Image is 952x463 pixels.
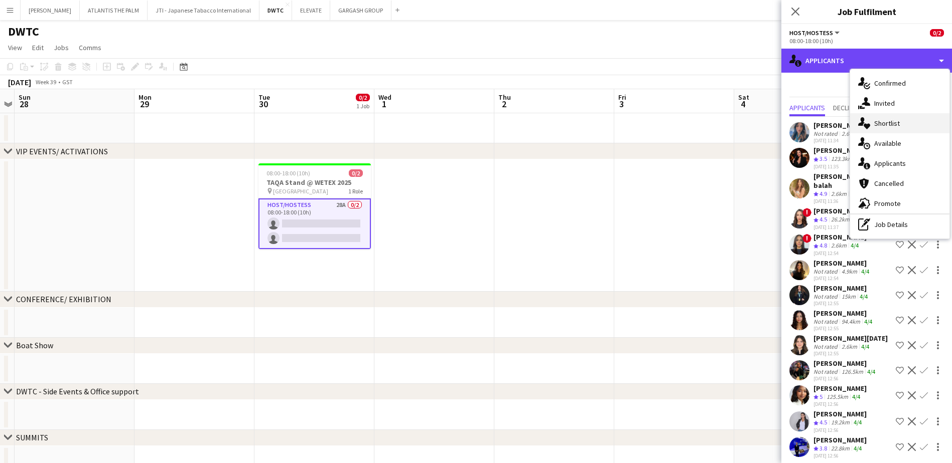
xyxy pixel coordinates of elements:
[781,49,952,73] div: Applicants
[850,133,949,153] div: Available
[258,178,371,187] h3: TAQA Stand @ WETEX 2025
[377,98,391,110] span: 1
[840,368,865,375] div: 126.5km
[829,190,849,198] div: 2.6km
[864,318,872,325] app-skills-label: 4/4
[840,293,858,300] div: 15km
[80,1,148,20] button: ATLANTIS THE PALM
[813,375,877,382] div: [DATE] 12:56
[802,234,811,243] span: !
[813,350,888,357] div: [DATE] 12:55
[852,393,860,400] app-skills-label: 4/4
[257,98,270,110] span: 30
[737,98,749,110] span: 4
[62,78,73,86] div: GST
[813,137,871,144] div: [DATE] 11:34
[498,93,511,102] span: Thu
[16,386,139,396] div: DWTC - Side Events & Office support
[813,284,870,293] div: [PERSON_NAME]
[813,275,871,282] div: [DATE] 12:54
[829,215,852,224] div: 26.2km
[813,309,874,318] div: [PERSON_NAME]
[28,41,48,54] a: Edit
[356,102,369,110] div: 1 Job
[32,43,44,52] span: Edit
[820,242,827,249] span: 4.8
[840,343,859,350] div: 2.6km
[617,98,626,110] span: 3
[813,409,867,418] div: [PERSON_NAME]
[833,104,861,111] span: Declined
[861,343,869,350] app-skills-label: 4/4
[139,93,152,102] span: Mon
[820,444,827,452] span: 3.8
[17,98,31,110] span: 28
[781,5,952,18] h3: Job Fulfilment
[829,242,849,250] div: 2.6km
[33,78,58,86] span: Week 39
[50,41,73,54] a: Jobs
[813,233,867,242] div: [PERSON_NAME]
[813,250,867,257] div: [DATE] 12:54
[789,37,944,45] div: 08:00-18:00 (10h)
[8,43,22,52] span: View
[16,432,48,442] div: SUMMITS
[851,242,859,249] app-skills-label: 4/4
[813,163,867,170] div: [DATE] 11:35
[813,130,840,137] div: Not rated
[850,93,949,113] div: Invited
[148,1,259,20] button: JTI - Japanese Tabacco International
[258,93,270,102] span: Tue
[738,93,749,102] span: Sat
[813,259,871,268] div: [PERSON_NAME]
[19,93,31,102] span: Sun
[813,224,867,230] div: [DATE] 11:37
[820,215,827,223] span: 4.5
[813,198,892,204] div: [DATE] 11:36
[820,418,827,426] span: 4.5
[21,1,80,20] button: [PERSON_NAME]
[258,163,371,249] app-job-card: 08:00-18:00 (10h)0/2TAQA Stand @ WETEX 2025 [GEOGRAPHIC_DATA]1 RoleHost/Hostess28A0/208:00-18:00 ...
[497,98,511,110] span: 2
[829,418,852,427] div: 19.2km
[54,43,69,52] span: Jobs
[813,325,874,332] div: [DATE] 12:55
[266,169,310,177] span: 08:00-18:00 (10h)
[850,153,949,173] div: Applicants
[789,29,841,37] button: Host/Hostess
[813,452,867,459] div: [DATE] 12:56
[75,41,105,54] a: Comms
[137,98,152,110] span: 29
[8,77,31,87] div: [DATE]
[4,41,26,54] a: View
[813,206,867,215] div: [PERSON_NAME]
[813,359,877,368] div: [PERSON_NAME]
[813,384,867,393] div: [PERSON_NAME]
[330,1,391,20] button: GARGASH GROUP
[789,104,825,111] span: Applicants
[850,214,949,235] div: Job Details
[813,172,892,190] div: [PERSON_NAME] al balah
[258,198,371,249] app-card-role: Host/Hostess28A0/208:00-18:00 (10h)
[292,1,330,20] button: ELEVATE
[273,187,328,195] span: [GEOGRAPHIC_DATA]
[813,268,840,275] div: Not rated
[813,121,871,130] div: [PERSON_NAME]
[860,293,868,300] app-skills-label: 4/4
[867,368,875,375] app-skills-label: 4/4
[813,300,870,307] div: [DATE] 12:55
[79,43,101,52] span: Comms
[789,29,833,37] span: Host/Hostess
[378,93,391,102] span: Wed
[829,155,855,163] div: 123.3km
[813,368,840,375] div: Not rated
[850,73,949,93] div: Confirmed
[813,293,840,300] div: Not rated
[16,146,108,156] div: VIP EVENTS/ ACTIVATIONS
[813,427,867,433] div: [DATE] 12:56
[813,146,867,155] div: [PERSON_NAME]
[813,401,867,407] div: [DATE] 12:56
[930,29,944,37] span: 0/2
[840,268,859,275] div: 4.9km
[813,318,840,325] div: Not rated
